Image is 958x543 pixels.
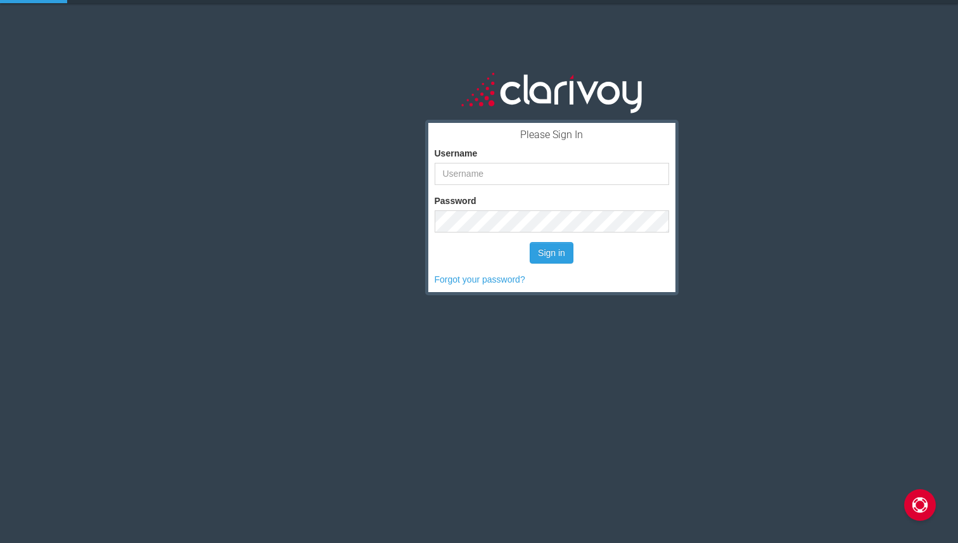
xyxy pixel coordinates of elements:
[435,147,478,160] label: Username
[530,242,573,264] button: Sign in
[435,129,669,141] h3: Please Sign In
[435,274,525,284] a: Forgot your password?
[435,195,476,207] label: Password
[461,70,642,115] img: clarivoy_whitetext_transbg.svg
[435,163,669,185] input: Username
